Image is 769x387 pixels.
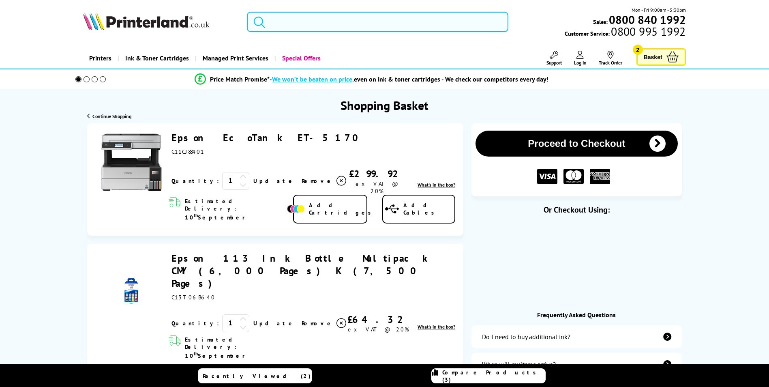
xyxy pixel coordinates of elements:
[590,169,610,185] img: American Express
[101,132,162,193] img: Epson EcoTank ET-5170
[563,169,584,185] img: MASTER CARD
[171,148,204,155] span: C11CJ88401
[431,368,546,383] a: Compare Products (3)
[83,12,237,32] a: Printerland Logo
[171,320,219,327] span: Quantity:
[253,320,295,327] a: Update
[87,113,131,119] a: Continue Shopping
[482,360,556,368] div: When will my items arrive?
[471,325,681,348] a: additional-ink
[418,324,455,330] a: lnk_inthebox
[185,336,285,359] span: Estimated Delivery: 10 September
[546,60,562,66] span: Support
[593,18,608,26] span: Sales:
[210,75,270,83] span: Price Match Promise*
[171,252,433,290] a: Epson 113 Ink Bottle Multipack CMY (6,000 Pages) K (7,500 Pages)
[198,368,312,383] a: Recently Viewed (2)
[171,294,215,301] span: C13T06B640
[608,16,686,24] a: 0800 840 1992
[482,333,570,341] div: Do I need to buy additional ink?
[599,51,622,66] a: Track Order
[348,326,409,333] span: ex VAT @ 20%
[471,204,681,215] div: Or Checkout Using:
[471,311,681,319] div: Frequently Asked Questions
[194,350,198,357] sup: th
[610,28,685,35] span: 0800 995 1992
[171,131,364,144] a: Epson EcoTank ET-5170
[609,12,686,27] b: 0800 840 1992
[194,212,198,218] sup: th
[341,97,428,113] h1: Shopping Basket
[565,28,685,37] span: Customer Service:
[471,353,681,376] a: items-arrive
[403,202,454,216] span: Add Cables
[118,48,195,69] a: Ink & Toner Cartridges
[309,202,375,216] span: Add Cartridges
[476,131,677,157] button: Proceed to Checkout
[117,277,146,306] img: Epson 113 Ink Bottle Multipack CMY (6,000 Pages) K (7,500 Pages)
[495,228,658,246] iframe: PayPal
[302,317,347,329] a: Delete item from your basket
[537,169,557,185] img: VISA
[287,205,305,213] img: Add Cartridges
[418,182,455,188] span: What's in the box?
[574,60,587,66] span: Log In
[574,51,587,66] a: Log In
[302,320,334,327] span: Remove
[125,48,189,69] span: Ink & Toner Cartridges
[356,180,398,195] span: ex VAT @ 20%
[636,48,686,66] a: Basket 2
[185,198,285,221] span: Estimated Delivery: 10 September
[274,48,327,69] a: Special Offers
[418,324,455,330] span: What's in the box?
[495,269,658,298] div: Amazon Pay - Use your Amazon account
[418,182,455,188] a: lnk_inthebox
[347,168,406,180] div: £299.92
[272,75,354,83] span: We won’t be beaten on price,
[270,75,548,83] div: - even on ink & toner cartridges - We check our competitors every day!
[644,52,662,62] span: Basket
[83,48,118,69] a: Printers
[83,12,210,30] img: Printerland Logo
[253,177,295,185] a: Update
[302,175,347,187] a: Delete item from your basket
[64,72,679,86] li: modal_Promise
[92,113,131,119] span: Continue Shopping
[203,372,311,380] span: Recently Viewed (2)
[171,177,219,185] span: Quantity:
[546,51,562,66] a: Support
[632,6,686,14] span: Mon - Fri 9:00am - 5:30pm
[195,48,274,69] a: Managed Print Services
[442,369,545,383] span: Compare Products (3)
[633,45,643,55] span: 2
[347,313,409,326] div: £64.32
[302,177,334,185] span: Remove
